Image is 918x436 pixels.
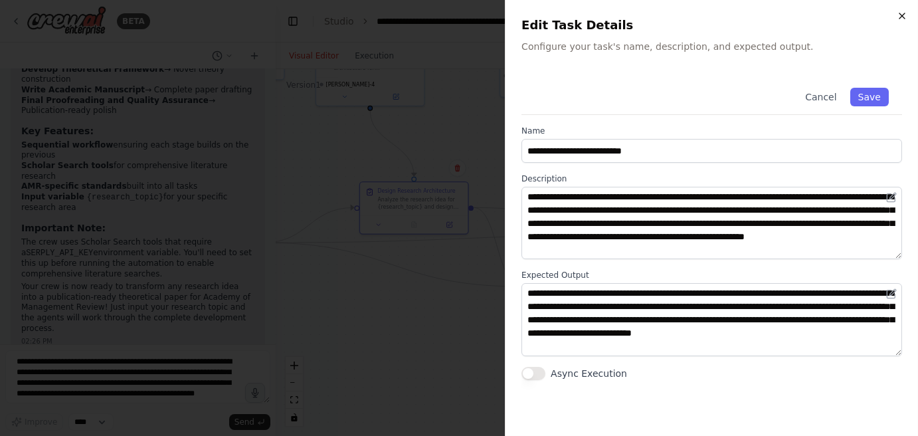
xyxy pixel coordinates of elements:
button: Open in editor [883,189,899,205]
h2: Edit Task Details [521,16,902,35]
label: Description [521,173,902,184]
button: Cancel [797,88,844,106]
button: Save [850,88,889,106]
button: Open in editor [883,286,899,302]
label: Name [521,126,902,136]
p: Configure your task's name, description, and expected output. [521,40,902,53]
label: Expected Output [521,270,902,280]
label: Async Execution [551,367,627,380]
